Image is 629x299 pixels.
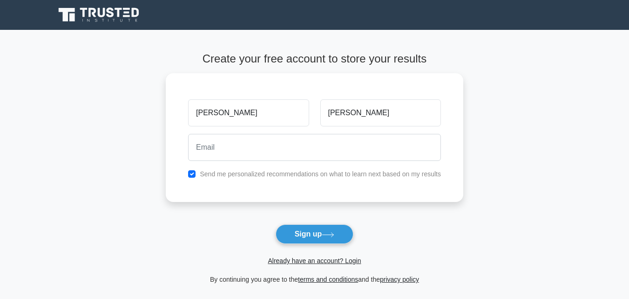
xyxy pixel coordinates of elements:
input: Email [188,134,441,161]
a: Already have an account? Login [268,257,361,264]
a: privacy policy [380,276,419,283]
label: Send me personalized recommendations on what to learn next based on my results [200,170,441,178]
div: By continuing you agree to the and the [160,274,469,285]
input: First name [188,99,309,126]
button: Sign up [276,224,354,244]
h4: Create your free account to store your results [166,52,463,66]
a: terms and conditions [298,276,358,283]
input: Last name [320,99,441,126]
